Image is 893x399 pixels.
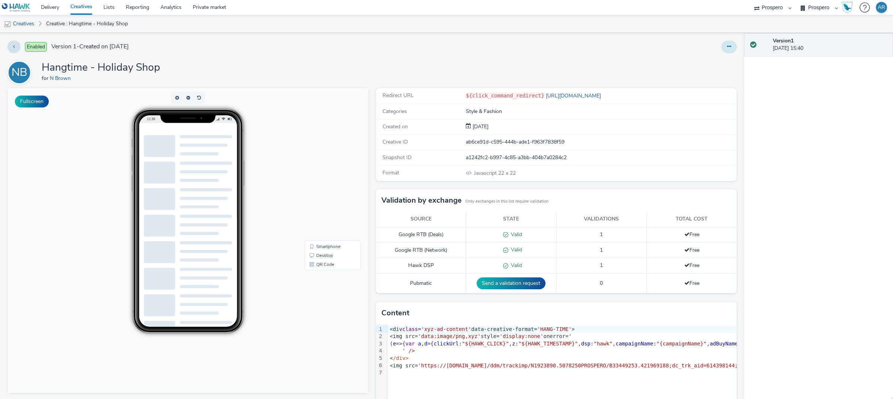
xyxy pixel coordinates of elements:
span: Redirect URL [383,92,414,99]
span: "hawk" [593,341,612,347]
span: ' [569,333,572,339]
td: Hawk DSP [376,258,466,274]
td: Pubmatic [376,274,466,293]
span: Version 1 - Created on [DATE] [51,42,129,51]
a: NB [7,69,34,76]
span: "{campaignName}" [656,341,707,347]
span: "${HAWK_CLICK}" [462,341,509,347]
small: Only exchanges in this list require validation [465,199,548,205]
span: Smartphone [309,156,333,161]
span: dsp [581,341,590,347]
li: QR Code [299,172,352,181]
div: NB [12,62,27,83]
span: Free [684,262,700,269]
span: Format [383,169,399,176]
button: Send a validation request [477,277,545,289]
h3: Validation by exchange [381,195,462,206]
span: Free [684,231,700,238]
span: Free [684,247,700,254]
div: 1 [376,326,383,333]
span: 1 [600,247,603,254]
div: ab6ce91d-c595-444b-ade1-f963f7838f59 [466,138,736,146]
span: Enabled [25,42,47,52]
h1: Hangtime - Holiday Shop [42,61,160,75]
div: 7 [376,369,383,377]
span: Javascript [474,170,498,177]
span: /div> [393,355,409,361]
li: Desktop [299,163,352,172]
span: var [406,341,415,347]
span: z [512,341,515,347]
span: a [418,341,421,347]
span: e [393,341,396,347]
a: N Brown [50,75,74,82]
div: AR [878,2,885,13]
span: Valid [508,231,522,238]
span: 1 [600,262,603,269]
span: Creative ID [383,138,408,145]
div: a1242fc2-b997-4c85-a3bb-404b7a0284c2 [466,154,736,161]
code: ${click_command_redirect} [466,93,544,99]
a: Creative : Hangtime - Holiday Shop [42,15,132,33]
span: Categories [383,108,407,115]
span: Valid [508,246,522,253]
strong: Version 1 [773,37,794,44]
img: mobile [4,20,11,28]
div: Style & Fashion [466,108,736,115]
span: 'xyz-ad-content' [421,326,471,332]
th: Total cost [647,212,737,227]
span: 1 [600,231,603,238]
span: Desktop [309,165,326,170]
span: clickUrl [434,341,459,347]
span: for [42,75,50,82]
span: "${HAWK_TIMESTAMP}" [518,341,578,347]
span: QR Code [309,174,327,178]
div: 5 [376,355,383,362]
img: undefined Logo [2,3,31,12]
span: 'display:none' [499,333,543,339]
td: Google RTB (Network) [376,242,466,258]
span: Created on [383,123,408,130]
span: class [402,326,418,332]
div: 6 [376,362,383,369]
span: ' /> [402,348,415,354]
button: Fullscreen [15,96,49,107]
li: Smartphone [299,154,352,163]
span: campaignName [615,341,653,347]
span: d [424,341,427,347]
span: 'data:image/png,xyz' [418,333,481,339]
span: Free [684,280,700,287]
span: 0 [600,280,603,287]
div: 4 [376,347,383,355]
span: 22 x 22 [473,170,516,177]
th: Validations [556,212,647,227]
span: [DATE] [471,123,489,130]
div: [DATE] 15:40 [773,37,887,52]
h3: Content [381,308,409,319]
div: Creation 22 May 2025, 15:40 [471,123,489,131]
a: [URL][DOMAIN_NAME] [544,92,604,99]
div: 2 [376,333,383,340]
th: Source [376,212,466,227]
span: Snapshot ID [383,154,412,161]
span: Valid [508,262,522,269]
div: 3 [376,340,383,348]
th: State [466,212,557,227]
span: adBuyName [710,341,738,347]
span: 'HANG-TIME' [537,326,572,332]
img: Hawk Academy [842,1,853,13]
span: 11:36 [140,29,148,33]
a: Hawk Academy [842,1,856,13]
td: Google RTB (Deals) [376,227,466,242]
